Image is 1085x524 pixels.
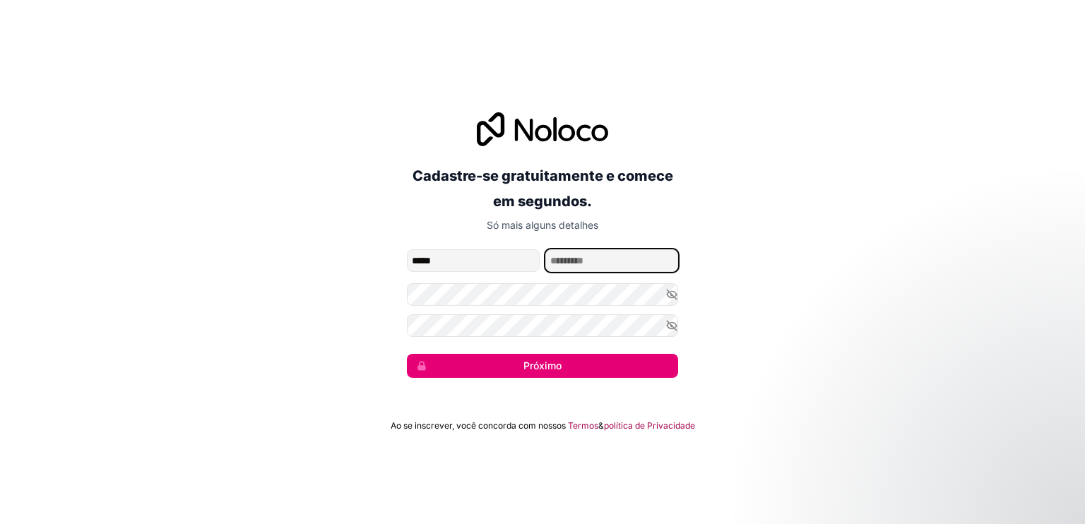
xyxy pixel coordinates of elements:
a: política de Privacidade [604,420,695,431]
font: Só mais alguns detalhes [487,219,598,231]
font: Próximo [523,359,562,371]
button: Próximo [407,354,678,378]
input: nome dado [407,249,540,272]
font: & [598,420,604,431]
input: Confirme sua senha [407,314,678,337]
font: Cadastre-se gratuitamente e comece em segundos. [413,167,673,210]
iframe: Mensagem de notificação do intercomunicador [802,418,1085,517]
input: Senha [407,283,678,306]
input: nome de família [545,249,678,272]
font: Ao se inscrever, você concorda com nossos [391,420,566,431]
font: Termos [568,420,598,431]
a: Termos [568,420,598,431]
font: política de Privacidade [604,420,695,431]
